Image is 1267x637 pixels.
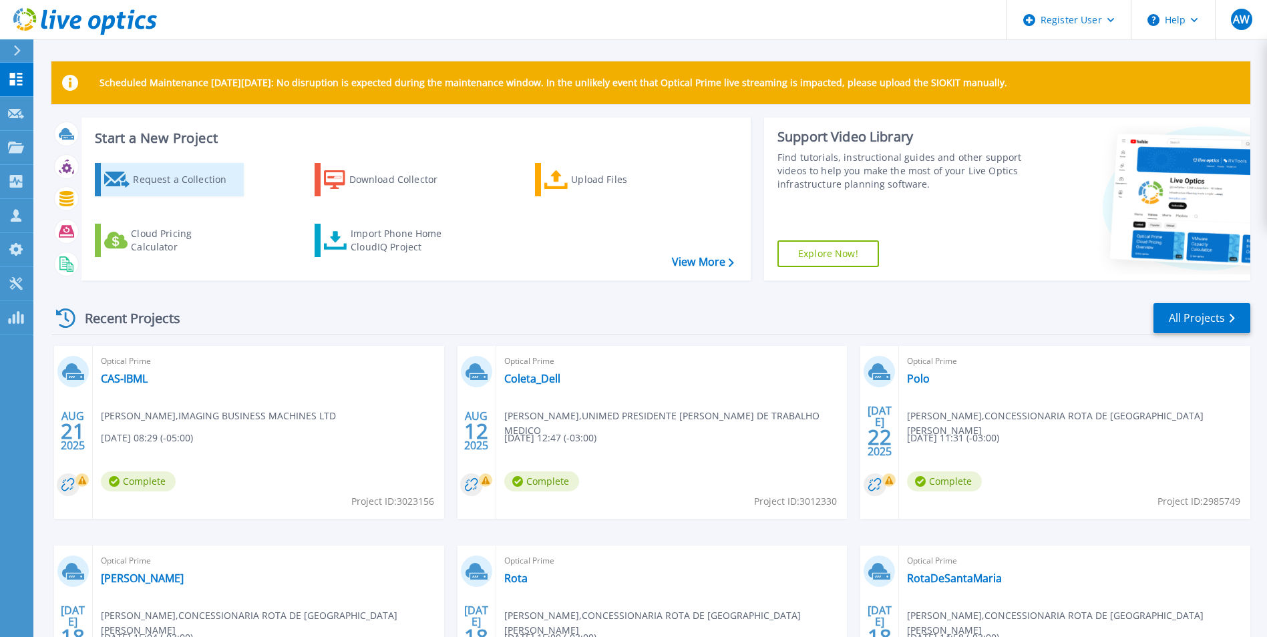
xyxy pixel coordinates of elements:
[672,256,734,268] a: View More
[101,572,184,585] a: [PERSON_NAME]
[101,354,436,369] span: Optical Prime
[504,554,840,568] span: Optical Prime
[101,471,176,491] span: Complete
[504,471,579,491] span: Complete
[1233,14,1250,25] span: AW
[907,554,1242,568] span: Optical Prime
[95,224,244,257] a: Cloud Pricing Calculator
[504,354,840,369] span: Optical Prime
[131,227,238,254] div: Cloud Pricing Calculator
[60,407,85,455] div: AUG 2025
[504,431,596,445] span: [DATE] 12:47 (-03:00)
[504,372,560,385] a: Coleta_Dell
[351,227,455,254] div: Import Phone Home CloudIQ Project
[868,431,892,443] span: 22
[95,131,733,146] h3: Start a New Project
[51,302,198,335] div: Recent Projects
[777,240,879,267] a: Explore Now!
[101,431,193,445] span: [DATE] 08:29 (-05:00)
[1153,303,1250,333] a: All Projects
[101,409,336,423] span: [PERSON_NAME] , IMAGING BUSINESS MACHINES LTD
[504,409,848,438] span: [PERSON_NAME] , UNIMED PRESIDENTE [PERSON_NAME] DE TRABALHO MEDICO
[907,354,1242,369] span: Optical Prime
[504,572,528,585] a: Rota
[95,163,244,196] a: Request a Collection
[101,372,148,385] a: CAS-IBML
[100,77,1007,88] p: Scheduled Maintenance [DATE][DATE]: No disruption is expected during the maintenance window. In t...
[907,572,1002,585] a: RotaDeSantaMaria
[133,166,240,193] div: Request a Collection
[907,372,930,385] a: Polo
[777,128,1025,146] div: Support Video Library
[907,471,982,491] span: Complete
[1157,494,1240,509] span: Project ID: 2985749
[101,554,436,568] span: Optical Prime
[61,425,85,437] span: 21
[571,166,678,193] div: Upload Files
[777,151,1025,191] div: Find tutorials, instructional guides and other support videos to help you make the most of your L...
[907,431,999,445] span: [DATE] 11:31 (-03:00)
[754,494,837,509] span: Project ID: 3012330
[349,166,456,193] div: Download Collector
[535,163,684,196] a: Upload Files
[867,407,892,455] div: [DATE] 2025
[351,494,434,509] span: Project ID: 3023156
[464,407,489,455] div: AUG 2025
[464,425,488,437] span: 12
[907,409,1250,438] span: [PERSON_NAME] , CONCESSIONARIA ROTA DE [GEOGRAPHIC_DATA][PERSON_NAME]
[315,163,464,196] a: Download Collector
